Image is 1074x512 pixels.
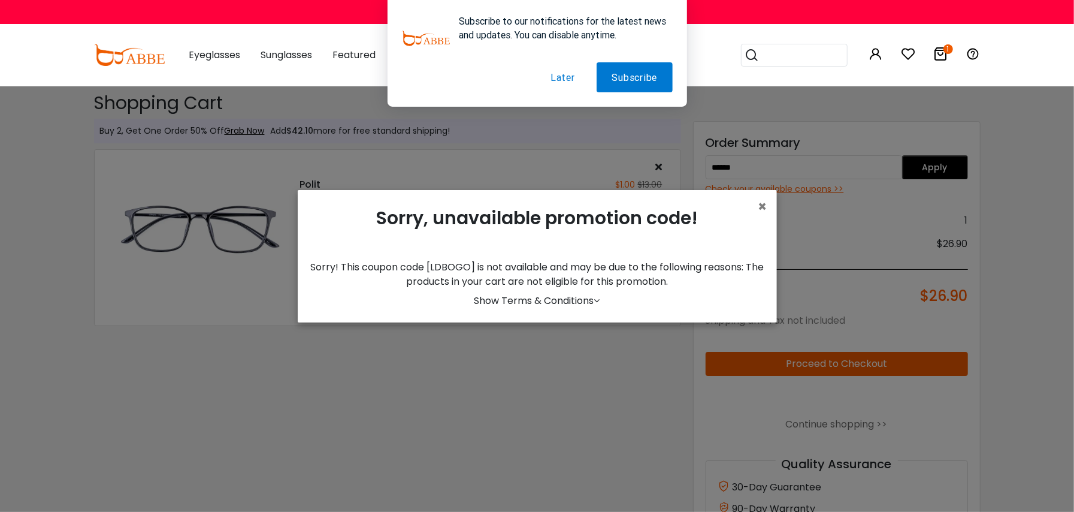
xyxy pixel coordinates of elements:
[402,14,450,62] img: notification icon
[474,294,600,308] a: Show Terms & Conditions
[597,62,672,92] button: Subscribe
[536,62,590,92] button: Later
[307,260,767,289] div: Sorry! This coupon code [LDBOGO] is not available and may be due to the following reasons: The pr...
[758,200,767,214] button: Close
[450,14,673,42] div: Subscribe to our notifications for the latest news and updates. You can disable anytime.
[307,200,767,260] div: Sorry, unavailable promotion code!
[758,197,767,216] span: ×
